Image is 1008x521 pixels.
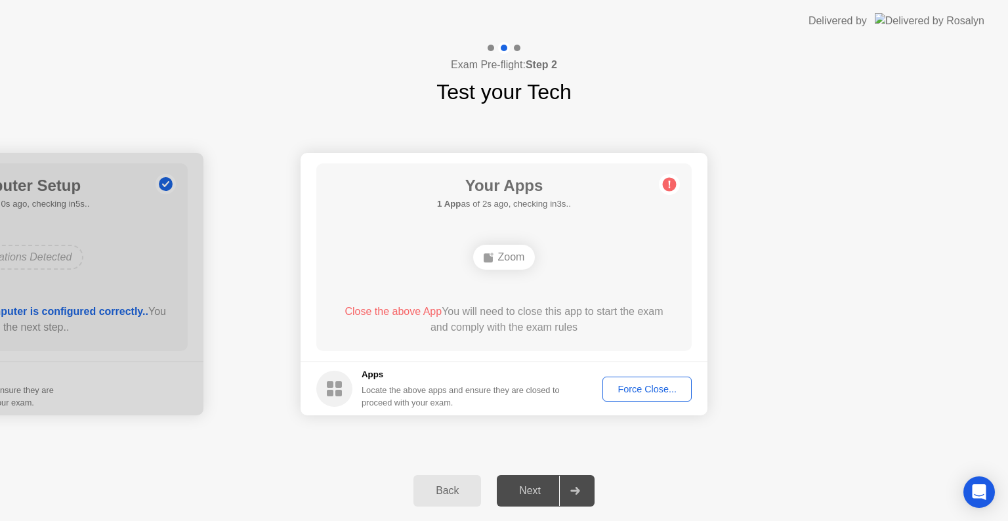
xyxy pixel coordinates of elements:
div: Zoom [473,245,535,270]
div: Next [501,485,559,497]
h4: Exam Pre-flight: [451,57,557,73]
img: Delivered by Rosalyn [875,13,984,28]
div: Force Close... [607,384,687,394]
b: 1 App [437,199,461,209]
div: You will need to close this app to start the exam and comply with the exam rules [335,304,673,335]
div: Back [417,485,477,497]
h1: Test your Tech [436,76,572,108]
span: Close the above App [345,306,442,317]
h5: Apps [362,368,560,381]
b: Step 2 [526,59,557,70]
button: Force Close... [602,377,692,402]
div: Locate the above apps and ensure they are closed to proceed with your exam. [362,384,560,409]
div: Delivered by [808,13,867,29]
button: Next [497,475,595,507]
button: Back [413,475,481,507]
div: Open Intercom Messenger [963,476,995,508]
h5: as of 2s ago, checking in3s.. [437,198,571,211]
h1: Your Apps [437,174,571,198]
